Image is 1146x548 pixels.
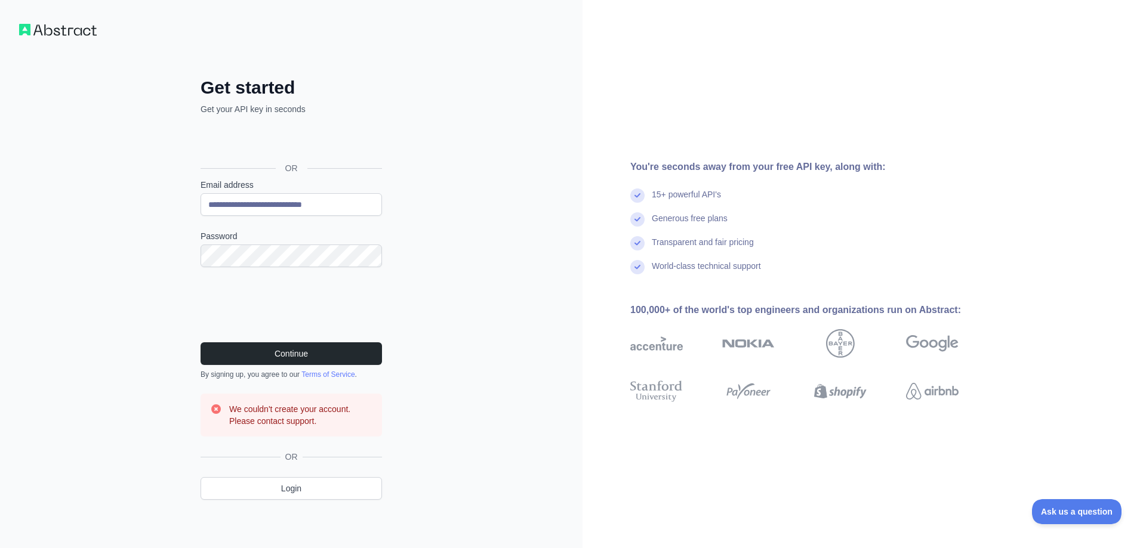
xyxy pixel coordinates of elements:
img: airbnb [906,378,959,404]
a: Terms of Service [301,370,355,379]
h2: Get started [201,77,382,98]
img: accenture [630,329,683,358]
span: OR [276,162,307,174]
div: World-class technical support [652,260,761,284]
label: Password [201,230,382,242]
div: Transparent and fair pricing [652,236,754,260]
iframe: Sign in with Google Button [195,128,386,154]
img: stanford university [630,378,683,404]
span: OR [281,451,303,463]
div: Generous free plans [652,212,728,236]
img: check mark [630,212,645,227]
div: You're seconds away from your free API key, along with: [630,160,997,174]
img: bayer [826,329,855,358]
p: Get your API key in seconds [201,103,382,115]
a: Login [201,477,382,500]
img: google [906,329,959,358]
img: payoneer [722,378,775,404]
img: Workflow [19,24,97,36]
img: check mark [630,260,645,274]
div: 15+ powerful API's [652,188,721,212]
iframe: reCAPTCHA [201,281,382,328]
img: check mark [630,236,645,250]
label: Email address [201,179,382,191]
div: 100,000+ of the world's top engineers and organizations run on Abstract: [630,303,997,317]
button: Continue [201,342,382,365]
iframe: Toggle Customer Support [1032,499,1122,524]
img: nokia [722,329,775,358]
img: shopify [814,378,867,404]
img: check mark [630,188,645,203]
div: By signing up, you agree to our . [201,370,382,379]
h3: We couldn't create your account. Please contact support. [229,403,372,427]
